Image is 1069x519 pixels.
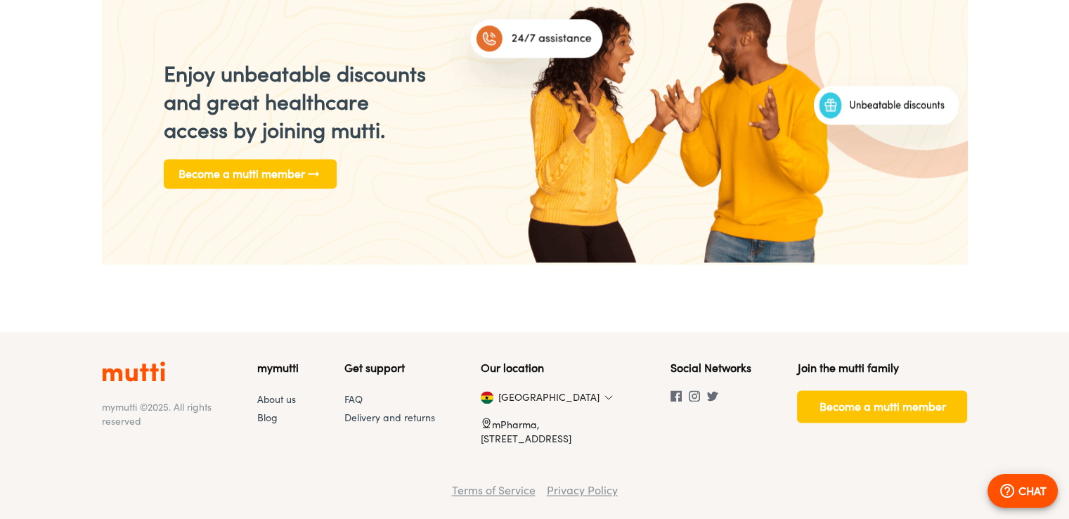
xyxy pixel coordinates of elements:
[164,60,437,144] p: Enjoy unbeatable discounts and great healthcare access by joining mutti.
[481,391,493,404] img: Ghana
[257,360,299,376] h5: mymutti
[604,393,613,402] img: Dropdown
[670,390,682,402] img: Facebook
[257,411,278,423] a: Blog
[707,390,718,402] img: Twitter
[481,417,625,446] p: mPharma, [STREET_ADDRESS]
[257,393,296,405] a: About us
[481,417,492,428] img: Location
[689,390,700,402] img: Instagram
[102,360,165,383] img: Logo
[797,390,967,423] button: Become a mutti member
[164,159,337,188] button: Become a mutti member
[1018,482,1047,499] p: CHAT
[344,393,363,405] a: FAQ
[452,483,536,497] a: Terms of Service
[819,397,945,416] span: Become a mutti member
[707,392,725,404] a: Twitter
[689,392,707,404] a: Instagram
[344,411,435,423] a: Delivery and returns
[179,164,322,184] span: Become a mutti member
[547,483,618,497] a: Privacy Policy
[670,360,751,376] h5: Social Networks
[344,360,435,376] h5: Get support
[775,59,997,188] img: Unbeatable discounts
[670,392,689,404] a: Facebook
[797,360,967,376] h5: Join the mutti family
[987,474,1058,508] button: CHAT
[481,390,502,404] section: [GEOGRAPHIC_DATA]
[481,360,625,376] h5: Our location
[102,400,212,428] p: mymutti © 2025 . All rights reserved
